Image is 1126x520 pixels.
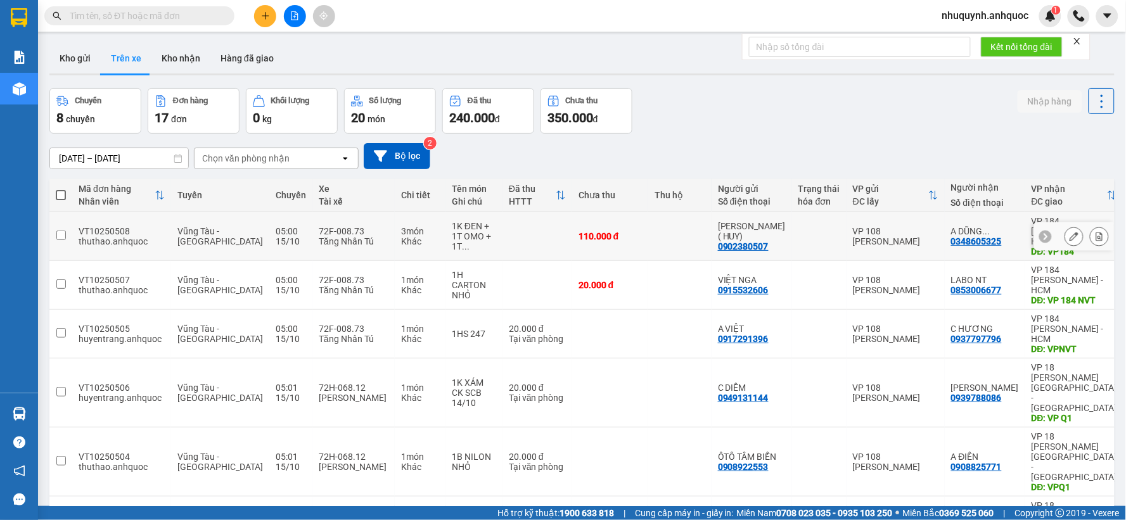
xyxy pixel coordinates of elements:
[1032,246,1117,257] div: DĐ: VP184
[254,5,276,27] button: plus
[319,452,388,462] div: 72H-068.12
[981,37,1063,57] button: Kết nối tổng đài
[547,110,593,125] span: 350.000
[718,275,786,285] div: VIỆT NGA
[284,5,306,27] button: file-add
[718,241,769,251] div: 0902380507
[401,452,439,462] div: 1 món
[276,226,306,236] div: 05:00
[718,285,769,295] div: 0915532606
[56,110,63,125] span: 8
[276,285,306,295] div: 15/10
[940,508,994,518] strong: 0369 525 060
[452,388,496,408] div: CK SCB 14/10
[13,407,26,421] img: warehouse-icon
[509,452,566,462] div: 20.000 đ
[1096,5,1118,27] button: caret-down
[452,270,496,300] div: 1H CARTON NHỎ
[1032,482,1117,492] div: DĐ: VPQ1
[401,393,439,403] div: Khác
[951,334,1002,344] div: 0937797796
[566,96,598,105] div: Chưa thu
[847,179,945,212] th: Toggle SortBy
[364,143,430,169] button: Bộ lọc
[290,11,299,20] span: file-add
[202,152,290,165] div: Chọn văn phòng nhận
[452,221,496,251] div: 1K ĐEN + 1T OMO + 1T CARTON
[253,110,260,125] span: 0
[1073,10,1085,22] img: phone-icon
[401,383,439,393] div: 1 món
[401,190,439,200] div: Chi tiết
[79,275,165,285] div: VT10250507
[50,148,188,168] input: Select a date range.
[1032,362,1117,413] div: VP 18 [PERSON_NAME][GEOGRAPHIC_DATA] - [GEOGRAPHIC_DATA]
[449,110,495,125] span: 240.000
[560,508,614,518] strong: 1900 633 818
[368,114,385,124] span: món
[13,465,25,477] span: notification
[1032,184,1107,194] div: VP nhận
[340,153,350,163] svg: open
[1032,265,1117,295] div: VP 184 [PERSON_NAME] - HCM
[276,275,306,285] div: 05:00
[951,198,1019,208] div: Số điện thoại
[319,196,388,206] div: Tài xế
[579,280,642,290] div: 20.000 đ
[635,506,734,520] span: Cung cấp máy in - giấy in:
[718,334,769,344] div: 0917291396
[177,324,263,344] span: Vũng Tàu - [GEOGRAPHIC_DATA]
[210,43,284,73] button: Hàng đã giao
[932,8,1039,23] span: nhuquynh.anhquoc
[718,221,786,241] div: C HẰNG ( HUY)
[13,51,26,64] img: solution-icon
[66,114,95,124] span: chuyến
[276,462,306,472] div: 15/10
[509,334,566,344] div: Tại văn phòng
[246,88,338,134] button: Khối lượng0kg
[1032,413,1117,423] div: DĐ: VP Q1
[369,96,402,105] div: Số lượng
[452,452,496,472] div: 1B NILON NHỎ
[1032,196,1107,206] div: ĐC giao
[319,184,388,194] div: Xe
[718,383,786,393] div: C DIỄM
[13,493,25,505] span: message
[1073,37,1082,46] span: close
[1025,179,1123,212] th: Toggle SortBy
[79,184,155,194] div: Mã đơn hàng
[541,88,632,134] button: Chưa thu350.000đ
[509,184,556,194] div: Đã thu
[177,275,263,295] span: Vũng Tàu - [GEOGRAPHIC_DATA]
[749,37,971,57] input: Nhập số tổng đài
[319,236,388,246] div: Tăng Nhân Tú
[13,436,25,448] span: question-circle
[951,226,1019,236] div: A DŨNG (HẰNG)
[79,196,155,206] div: Nhân viên
[79,334,165,344] div: huyentrang.anhquoc
[79,452,165,462] div: VT10250504
[351,110,365,125] span: 20
[75,96,101,105] div: Chuyến
[1045,10,1056,22] img: icon-new-feature
[1018,90,1082,113] button: Nhập hàng
[276,236,306,246] div: 15/10
[79,393,165,403] div: huyentrang.anhquoc
[1032,314,1117,344] div: VP 184 [PERSON_NAME] - HCM
[171,114,187,124] span: đơn
[276,334,306,344] div: 15/10
[1102,10,1113,22] span: caret-down
[462,241,470,251] span: ...
[452,329,496,339] div: 1HS 247
[509,196,556,206] div: HTTT
[509,383,566,393] div: 20.000 đ
[983,226,990,236] span: ...
[579,190,642,200] div: Chưa thu
[452,184,496,194] div: Tên món
[509,462,566,472] div: Tại văn phòng
[148,88,240,134] button: Đơn hàng17đơn
[313,5,335,27] button: aim
[276,452,306,462] div: 05:01
[579,231,642,241] div: 110.000 đ
[853,324,938,344] div: VP 108 [PERSON_NAME]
